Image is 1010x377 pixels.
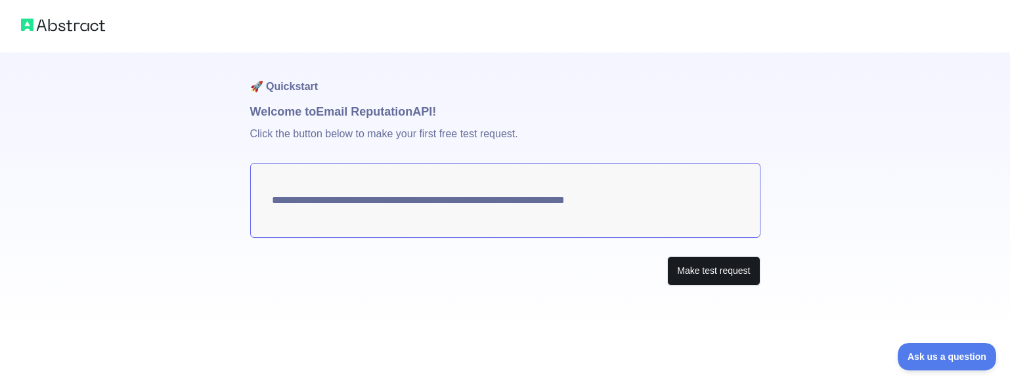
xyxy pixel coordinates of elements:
h1: Welcome to Email Reputation API! [250,102,760,121]
iframe: Toggle Customer Support [898,343,997,370]
button: Make test request [667,256,760,286]
p: Click the button below to make your first free test request. [250,121,760,163]
h1: 🚀 Quickstart [250,53,760,102]
img: Abstract logo [21,16,105,34]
